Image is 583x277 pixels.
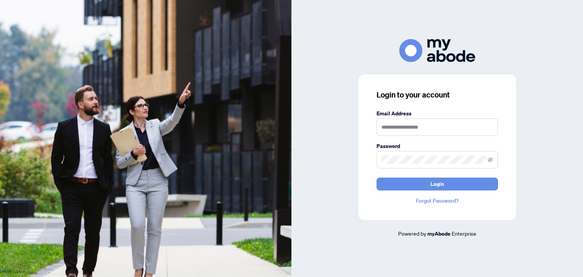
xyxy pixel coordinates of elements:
span: Login [430,178,444,190]
button: Login [377,178,498,190]
span: eye-invisible [488,157,493,162]
a: myAbode [427,230,451,238]
img: ma-logo [399,39,475,62]
a: Forgot Password? [377,197,498,205]
span: Powered by [398,230,426,237]
label: Password [377,142,498,150]
span: Enterprise [452,230,476,237]
label: Email Address [377,109,498,118]
h3: Login to your account [377,90,498,100]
